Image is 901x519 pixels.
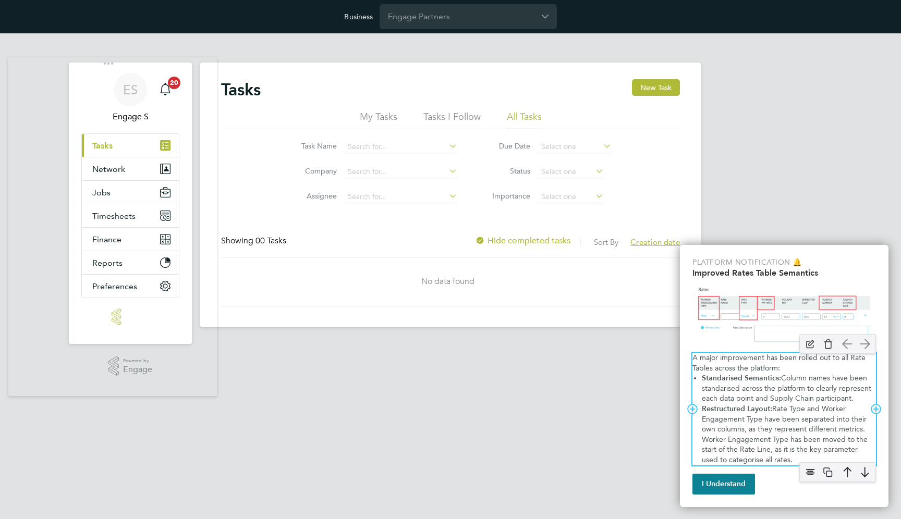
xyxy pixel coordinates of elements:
[820,336,836,352] img: delete-icon.svg
[702,374,873,403] span: Column names have been standarised across the platform to clearly represent each data point and S...
[483,166,530,176] label: Status
[290,141,337,151] label: Task Name
[423,110,481,129] li: Tasks I Follow
[538,140,612,154] input: Select one
[290,166,337,176] label: Company
[221,79,261,100] h2: Tasks
[630,237,680,247] span: Creation date
[702,404,870,464] span: Rate Type and Worker Engagement Type have been separated into their own columns, as they represen...
[290,191,337,201] label: Assignee
[702,374,781,382] strong: Standarised Semantics:
[692,353,876,373] p: A major improvement has been rolled out to all Rate Tables across the platform:
[507,110,542,129] li: All Tasks
[820,464,836,480] img: copy-icon.svg
[483,191,530,201] label: Importance
[692,282,876,349] img: Updated Rate Table
[344,190,457,204] input: Search for...
[692,474,755,495] button: I Understand
[857,336,873,352] img: arrow-right.svg
[839,336,855,352] img: arrow-left.svg
[483,141,530,151] label: Due Date
[839,464,855,480] img: arrow-up.svg
[594,237,618,247] label: Sort By
[702,404,772,413] strong: Restructured Layout:
[221,276,675,287] div: No data found
[802,336,818,352] img: edit-icon.svg
[632,79,680,96] button: New Task
[538,165,604,179] input: Select one
[344,165,457,179] input: Search for...
[538,190,604,204] input: Select one
[802,464,818,480] img: align-center.svg
[692,268,876,278] h2: Improved Rates Table Semantics
[475,236,570,246] label: Hide completed tasks
[360,110,397,129] li: My Tasks
[221,236,288,246] div: Showing
[680,245,888,507] div: Improved Rate Table Semantics
[857,464,873,480] img: arrow-down.svg
[255,236,286,246] span: 00 Tasks
[692,257,876,268] p: Platform Notification 🔔
[344,140,457,154] input: Search for...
